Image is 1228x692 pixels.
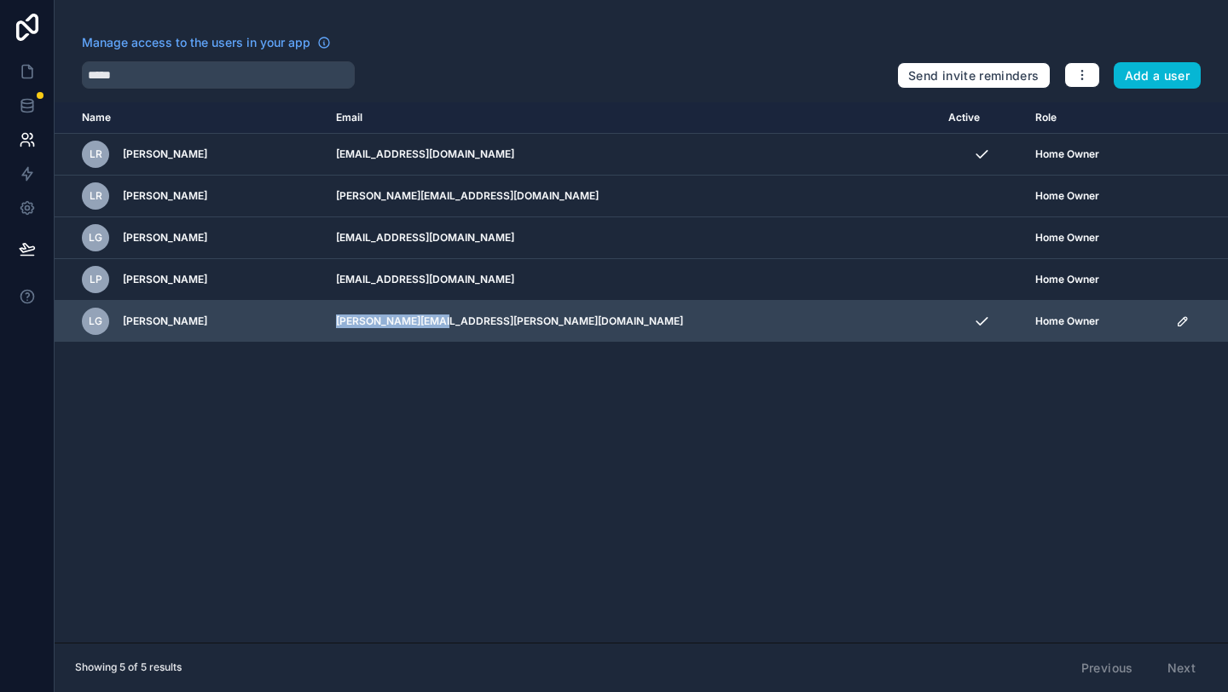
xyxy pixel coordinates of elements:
[326,134,938,176] td: [EMAIL_ADDRESS][DOMAIN_NAME]
[123,314,207,328] span: [PERSON_NAME]
[90,147,102,161] span: LR
[123,189,207,203] span: [PERSON_NAME]
[90,189,102,203] span: LR
[89,231,102,245] span: LG
[1025,102,1166,134] th: Role
[1035,147,1099,161] span: Home Owner
[55,102,1228,643] div: scrollable content
[326,102,938,134] th: Email
[1035,273,1099,286] span: Home Owner
[1035,189,1099,203] span: Home Owner
[123,273,207,286] span: [PERSON_NAME]
[123,147,207,161] span: [PERSON_NAME]
[1035,314,1099,328] span: Home Owner
[75,660,182,674] span: Showing 5 of 5 results
[123,231,207,245] span: [PERSON_NAME]
[90,273,102,286] span: LP
[326,259,938,301] td: [EMAIL_ADDRESS][DOMAIN_NAME]
[89,314,102,328] span: LG
[897,62,1050,89] button: Send invite reminders
[1035,231,1099,245] span: Home Owner
[55,102,326,134] th: Name
[82,34,310,51] span: Manage access to the users in your app
[1114,62,1202,89] button: Add a user
[326,217,938,259] td: [EMAIL_ADDRESS][DOMAIN_NAME]
[326,301,938,343] td: [PERSON_NAME][EMAIL_ADDRESS][PERSON_NAME][DOMAIN_NAME]
[326,176,938,217] td: [PERSON_NAME][EMAIL_ADDRESS][DOMAIN_NAME]
[938,102,1025,134] th: Active
[82,34,331,51] a: Manage access to the users in your app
